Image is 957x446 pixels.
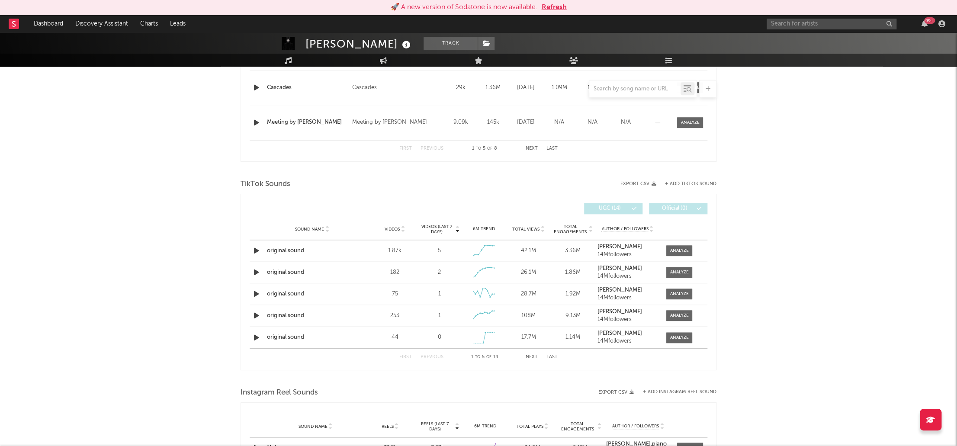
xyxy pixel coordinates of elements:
[634,390,716,395] div: + Add Instagram Reel Sound
[512,227,540,232] span: Total Views
[381,424,393,429] span: Reels
[134,15,164,32] a: Charts
[584,203,642,214] button: UGC(14)
[241,179,290,189] span: TikTok Sounds
[559,421,597,432] span: Total Engagements
[597,287,658,293] a: [PERSON_NAME]
[438,290,440,298] div: 1
[767,19,896,29] input: Search for artists
[597,273,658,279] div: 14M followers
[28,15,69,32] a: Dashboard
[399,355,412,359] button: First
[597,287,642,293] strong: [PERSON_NAME]
[553,247,593,255] div: 3.36M
[545,118,574,127] div: N/A
[461,352,508,363] div: 1 5 14
[385,227,400,232] span: Videos
[508,311,549,320] div: 108M
[438,268,441,277] div: 2
[437,333,441,342] div: 0
[601,226,648,232] span: Author / Followers
[643,390,716,395] button: + Add Instagram Reel Sound
[375,311,415,320] div: 253
[656,182,716,186] button: + Add TikTok Sound
[421,146,443,151] button: Previous
[267,268,357,277] a: original sound
[267,290,357,298] a: original sound
[438,311,440,320] div: 1
[526,146,538,151] button: Next
[352,117,427,128] div: Meeting by [PERSON_NAME]
[479,118,507,127] div: 145k
[438,247,441,255] div: 5
[597,309,658,315] a: [PERSON_NAME]
[421,355,443,359] button: Previous
[267,118,348,127] a: Meeting by [PERSON_NAME]
[487,147,492,151] span: of
[597,317,658,323] div: 14M followers
[375,333,415,342] div: 44
[597,266,658,272] a: [PERSON_NAME]
[553,268,593,277] div: 1.86M
[463,423,507,430] div: 6M Trend
[416,421,454,432] span: Reels (last 7 days)
[508,290,549,298] div: 28.7M
[299,424,328,429] span: Sound Name
[511,118,540,127] div: [DATE]
[295,227,324,232] span: Sound Name
[375,268,415,277] div: 182
[597,330,658,337] a: [PERSON_NAME]
[267,247,357,255] div: original sound
[597,266,642,271] strong: [PERSON_NAME]
[553,333,593,342] div: 1.14M
[241,388,318,398] span: Instagram Reel Sounds
[597,338,658,344] div: 14M followers
[578,118,607,127] div: N/A
[164,15,192,32] a: Leads
[665,182,716,186] button: + Add TikTok Sound
[267,311,357,320] a: original sound
[375,247,415,255] div: 1.87k
[464,226,504,232] div: 6M Trend
[553,311,593,320] div: 9.13M
[461,144,508,154] div: 1 5 8
[476,147,481,151] span: to
[375,290,415,298] div: 75
[424,37,478,50] button: Track
[267,333,357,342] a: original sound
[924,17,935,24] div: 99 +
[620,181,656,186] button: Export CSV
[542,2,567,13] button: Refresh
[597,330,642,336] strong: [PERSON_NAME]
[553,224,588,234] span: Total Engagements
[526,355,538,359] button: Next
[508,268,549,277] div: 26.1M
[597,244,658,250] a: [PERSON_NAME]
[589,86,681,93] input: Search by song name or URL
[546,355,558,359] button: Last
[546,146,558,151] button: Last
[399,146,412,151] button: First
[597,244,642,250] strong: [PERSON_NAME]
[517,424,543,429] span: Total Plays
[508,333,549,342] div: 17.7M
[649,203,707,214] button: Official(0)
[446,118,475,127] div: 9.09k
[475,355,480,359] span: to
[611,118,640,127] div: N/A
[553,290,593,298] div: 1.92M
[391,2,537,13] div: 🚀 A new version of Sodatone is now available.
[597,252,658,258] div: 14M followers
[69,15,134,32] a: Discovery Assistant
[598,390,634,395] button: Export CSV
[419,224,454,234] span: Videos (last 7 days)
[655,206,694,211] span: Official ( 0 )
[508,247,549,255] div: 42.1M
[597,309,642,314] strong: [PERSON_NAME]
[922,20,928,27] button: 99+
